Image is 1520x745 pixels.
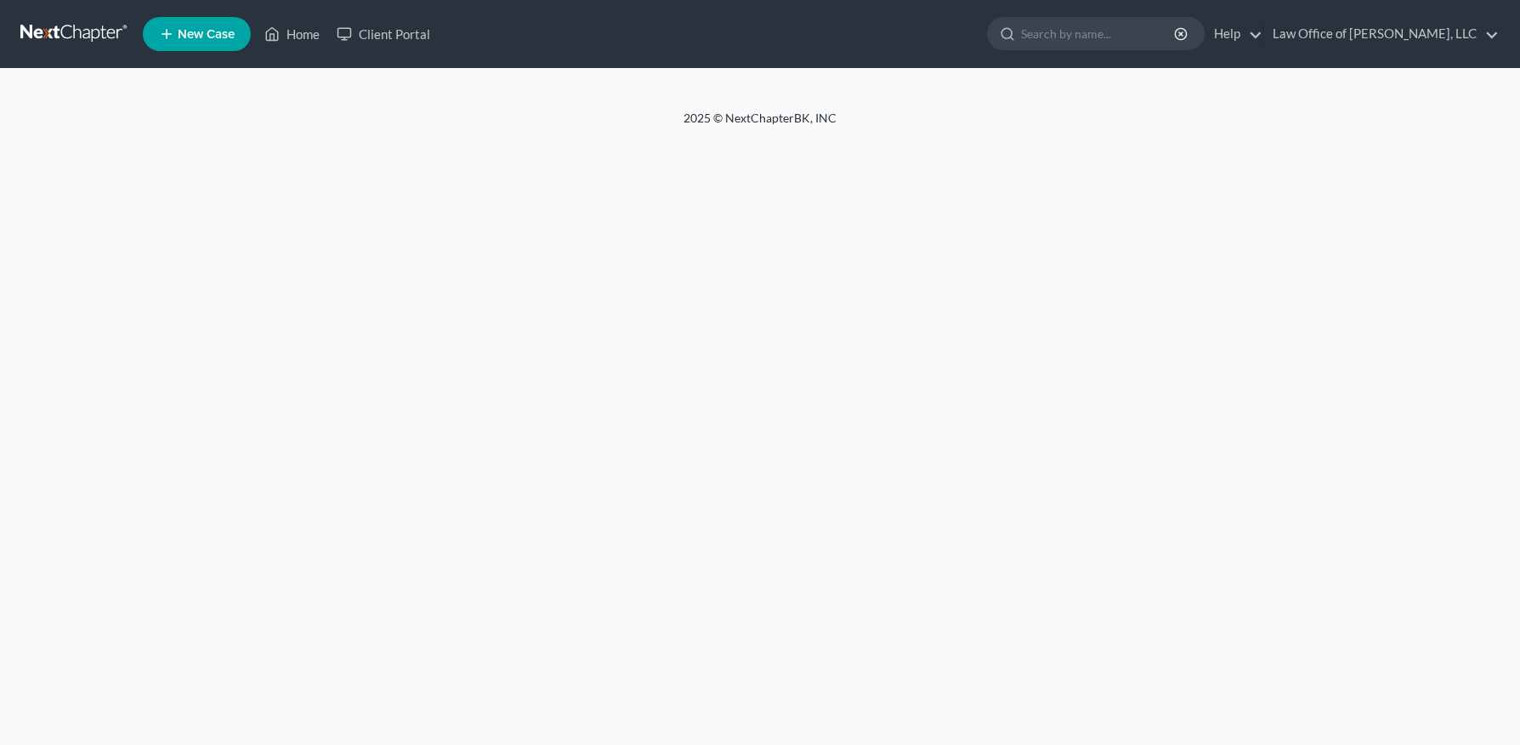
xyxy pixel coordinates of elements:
div: 2025 © NextChapterBK, INC [275,110,1245,140]
input: Search by name... [1021,18,1177,49]
a: Law Office of [PERSON_NAME], LLC [1264,19,1499,49]
a: Help [1205,19,1262,49]
span: New Case [178,28,235,41]
a: Client Portal [328,19,439,49]
a: Home [256,19,328,49]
